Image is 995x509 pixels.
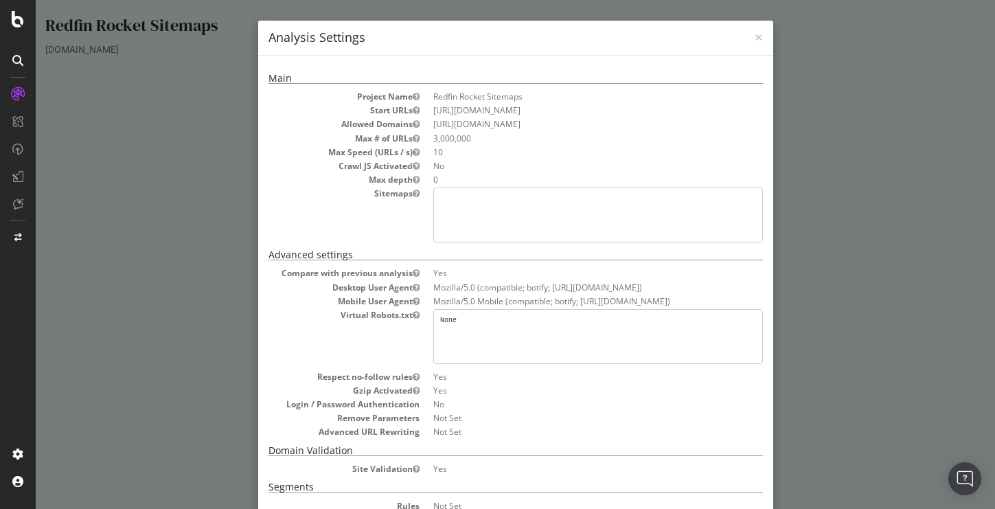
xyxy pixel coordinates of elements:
[398,463,727,475] dd: Yes
[398,385,727,396] dd: Yes
[398,91,727,102] dd: Redfin Rocket Sitemaps
[233,445,727,456] h5: Domain Validation
[719,27,727,47] span: ×
[398,282,727,293] dd: Mozilla/5.0 (compatible; botify; [URL][DOMAIN_NAME])
[233,73,727,84] h5: Main
[398,309,727,364] pre: None
[398,146,727,158] dd: 10
[233,91,384,102] dt: Project Name
[233,29,727,47] h4: Analysis Settings
[398,160,727,172] dd: No
[233,174,384,185] dt: Max depth
[398,412,727,424] dd: Not Set
[233,118,384,130] dt: Allowed Domains
[233,463,384,475] dt: Site Validation
[233,267,384,279] dt: Compare with previous analysis
[233,385,384,396] dt: Gzip Activated
[233,133,384,144] dt: Max # of URLs
[233,295,384,307] dt: Mobile User Agent
[233,371,384,383] dt: Respect no-follow rules
[233,412,384,424] dt: Remove Parameters
[398,371,727,383] dd: Yes
[398,295,727,307] dd: Mozilla/5.0 Mobile (compatible; botify; [URL][DOMAIN_NAME])
[233,146,384,158] dt: Max Speed (URLs / s)
[398,426,727,438] dd: Not Set
[398,398,727,410] dd: No
[233,482,727,493] h5: Segments
[233,309,384,321] dt: Virtual Robots.txt
[233,104,384,116] dt: Start URLs
[398,267,727,279] dd: Yes
[948,462,981,495] div: Open Intercom Messenger
[398,174,727,185] dd: 0
[233,282,384,293] dt: Desktop User Agent
[398,104,727,116] dd: [URL][DOMAIN_NAME]
[398,133,727,144] dd: 3,000,000
[233,249,727,260] h5: Advanced settings
[233,398,384,410] dt: Login / Password Authentication
[233,188,384,199] dt: Sitemaps
[398,118,727,130] li: [URL][DOMAIN_NAME]
[233,160,384,172] dt: Crawl JS Activated
[233,426,384,438] dt: Advanced URL Rewriting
